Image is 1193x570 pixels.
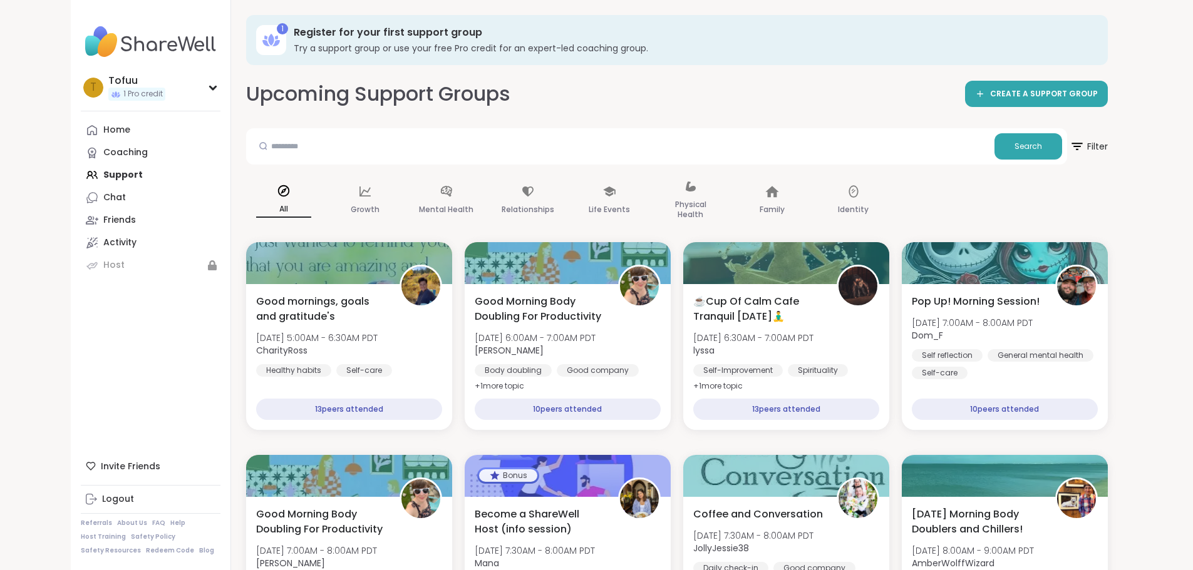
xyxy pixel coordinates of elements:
[912,557,994,569] b: AmberWolffWizard
[256,544,377,557] span: [DATE] 7:00AM - 8:00AM PDT
[693,529,813,542] span: [DATE] 7:30AM - 8:00AM PDT
[839,267,877,305] img: lyssa
[912,294,1040,309] span: Pop Up! Morning Session!
[1070,131,1108,161] span: Filter
[294,26,1090,39] h3: Register for your first support group
[419,202,473,217] p: Mental Health
[475,399,661,420] div: 10 peers attended
[108,74,165,88] div: Tofuu
[256,557,325,569] b: [PERSON_NAME]
[475,557,499,569] b: Mana
[990,89,1098,99] span: CREATE A SUPPORT GROUP
[81,186,220,209] a: Chat
[117,519,147,527] a: About Us
[589,202,630,217] p: Life Events
[102,493,134,506] div: Logout
[693,542,749,554] b: JollyJessie38
[81,519,112,527] a: Referrals
[475,294,604,324] span: Good Morning Body Doubling For Productivity
[81,254,220,277] a: Host
[81,546,141,555] a: Safety Resources
[693,399,879,420] div: 13 peers attended
[81,119,220,141] a: Home
[693,364,783,377] div: Self-Improvement
[912,399,1098,420] div: 10 peers attended
[1057,479,1096,518] img: AmberWolffWizard
[81,232,220,254] a: Activity
[838,202,869,217] p: Identity
[103,146,148,159] div: Coaching
[81,141,220,164] a: Coaching
[401,267,440,305] img: CharityRoss
[256,507,386,537] span: Good Morning Body Doubling For Productivity
[788,364,848,377] div: Spirituality
[693,294,823,324] span: ☕️Cup Of Calm Cafe Tranquil [DATE]🧘‍♂️
[663,197,718,222] p: Physical Health
[256,344,307,357] b: CharityRoss
[256,364,331,377] div: Healthy habits
[81,532,126,541] a: Host Training
[81,488,220,511] a: Logout
[1070,128,1108,165] button: Filter
[146,546,194,555] a: Redeem Code
[199,546,214,555] a: Blog
[912,329,943,342] b: Dom_F
[256,201,311,218] p: All
[475,344,544,357] b: [PERSON_NAME]
[277,23,288,34] div: 1
[912,317,1033,329] span: [DATE] 7:00AM - 8:00AM PDT
[246,80,510,108] h2: Upcoming Support Groups
[965,81,1108,107] a: CREATE A SUPPORT GROUP
[475,507,604,537] span: Become a ShareWell Host (info session)
[401,479,440,518] img: Adrienne_QueenOfTheDawn
[912,349,983,362] div: Self reflection
[475,364,552,377] div: Body doubling
[475,544,595,557] span: [DATE] 7:30AM - 8:00AM PDT
[90,79,96,96] span: T
[475,332,596,344] span: [DATE] 6:00AM - 7:00AM PDT
[994,133,1062,160] button: Search
[839,479,877,518] img: JollyJessie38
[988,349,1093,362] div: General mental health
[336,364,392,377] div: Self-care
[103,191,126,204] div: Chat
[170,519,185,527] a: Help
[760,202,785,217] p: Family
[123,89,163,99] span: 1 Pro credit
[912,507,1041,537] span: [DATE] Morning Body Doublers and Chillers!
[557,364,639,377] div: Good company
[912,544,1034,557] span: [DATE] 8:00AM - 9:00AM PDT
[693,507,823,522] span: Coffee and Conversation
[620,267,659,305] img: Adrienne_QueenOfTheDawn
[620,479,659,518] img: Mana
[103,237,137,249] div: Activity
[1015,141,1042,152] span: Search
[1057,267,1096,305] img: Dom_F
[81,455,220,477] div: Invite Friends
[912,367,968,379] div: Self-care
[103,124,130,136] div: Home
[103,259,125,272] div: Host
[693,332,813,344] span: [DATE] 6:30AM - 7:00AM PDT
[256,332,378,344] span: [DATE] 5:00AM - 6:30AM PDT
[131,532,175,541] a: Safety Policy
[152,519,165,527] a: FAQ
[502,202,554,217] p: Relationships
[351,202,380,217] p: Growth
[256,294,386,324] span: Good mornings, goals and gratitude's
[81,20,220,64] img: ShareWell Nav Logo
[256,399,442,420] div: 13 peers attended
[103,214,136,226] div: Friends
[294,42,1090,54] h3: Try a support group or use your free Pro credit for an expert-led coaching group.
[81,209,220,232] a: Friends
[479,469,537,482] div: Bonus
[693,344,715,357] b: lyssa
